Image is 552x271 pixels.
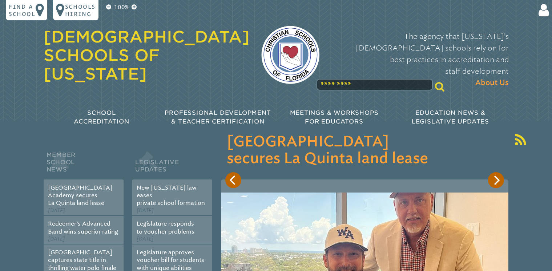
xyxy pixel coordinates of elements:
p: Schools Hiring [65,3,96,17]
button: Previous [225,172,241,188]
span: [DATE] [137,236,154,242]
a: [DEMOGRAPHIC_DATA] Schools of [US_STATE] [44,27,250,83]
h3: [GEOGRAPHIC_DATA] secures La Quinta land lease [227,134,503,167]
h2: Member School News [44,150,124,179]
span: Education News & Legislative Updates [412,109,489,125]
p: 100% [113,3,130,12]
span: [DATE] [48,207,65,214]
img: csf-logo-web-colors.png [261,26,319,84]
span: [DATE] [137,207,154,214]
h2: Legislative Updates [132,150,212,179]
p: Find a school [9,3,36,17]
span: School Accreditation [74,109,129,125]
p: The agency that [US_STATE]’s [DEMOGRAPHIC_DATA] schools rely on for best practices in accreditati... [331,31,509,89]
a: New [US_STATE] law easesprivate school formation [137,184,205,207]
a: Redeemer’s AdvancedBand wins superior rating [48,220,118,235]
a: Legislature respondsto voucher problems [137,220,194,235]
span: [DATE] [48,236,65,242]
button: Next [488,172,504,188]
span: Professional Development & Teacher Certification [165,109,271,125]
span: About Us [475,77,509,89]
span: Meetings & Workshops for Educators [290,109,379,125]
a: [GEOGRAPHIC_DATA]Academy securesLa Quinta land lease [48,184,113,207]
